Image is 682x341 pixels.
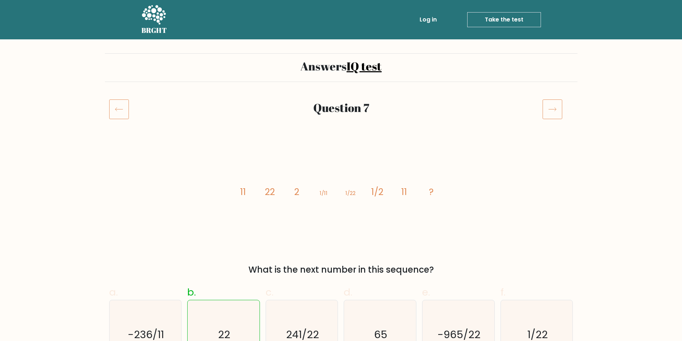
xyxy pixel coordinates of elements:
span: f. [500,285,506,299]
tspan: 11 [401,186,407,198]
a: Log in [417,13,440,27]
tspan: 1/11 [320,189,328,197]
h2: Answers [109,59,573,73]
tspan: 22 [265,186,275,198]
span: b. [187,285,196,299]
div: What is the next number in this sequence? [113,263,569,276]
tspan: 11 [240,186,246,198]
span: d. [344,285,352,299]
h2: Question 7 [149,101,534,115]
a: BRGHT [141,3,167,36]
tspan: 1/2 [371,186,383,198]
span: a. [109,285,118,299]
span: e. [422,285,430,299]
h5: BRGHT [141,26,167,35]
tspan: 2 [294,186,299,198]
a: IQ test [347,58,382,74]
a: Take the test [467,12,541,27]
tspan: 1/22 [345,189,355,197]
span: c. [266,285,274,299]
tspan: ? [429,186,433,198]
